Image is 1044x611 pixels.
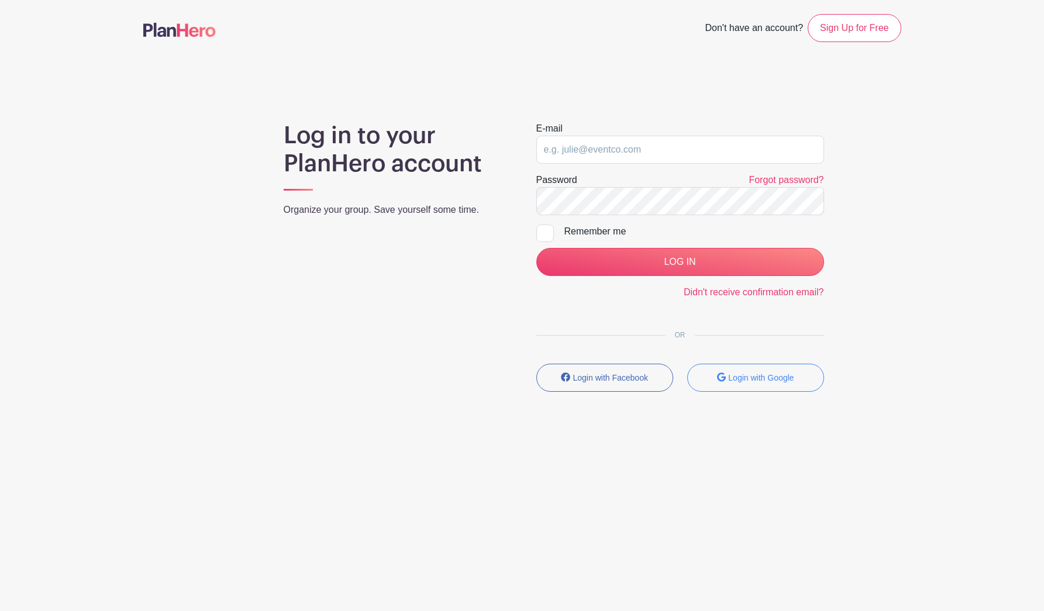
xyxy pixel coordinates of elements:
[573,373,648,382] small: Login with Facebook
[536,122,563,136] label: E-mail
[143,23,216,37] img: logo-507f7623f17ff9eddc593b1ce0a138ce2505c220e1c5a4e2b4648c50719b7d32.svg
[284,203,508,217] p: Organize your group. Save yourself some time.
[564,225,824,239] div: Remember me
[687,364,824,392] button: Login with Google
[536,248,824,276] input: LOG IN
[536,173,577,187] label: Password
[749,175,824,185] a: Forgot password?
[284,122,508,178] h1: Log in to your PlanHero account
[808,14,901,42] a: Sign Up for Free
[666,331,695,339] span: OR
[536,136,824,164] input: e.g. julie@eventco.com
[705,16,803,42] span: Don't have an account?
[684,287,824,297] a: Didn't receive confirmation email?
[728,373,794,382] small: Login with Google
[536,364,673,392] button: Login with Facebook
